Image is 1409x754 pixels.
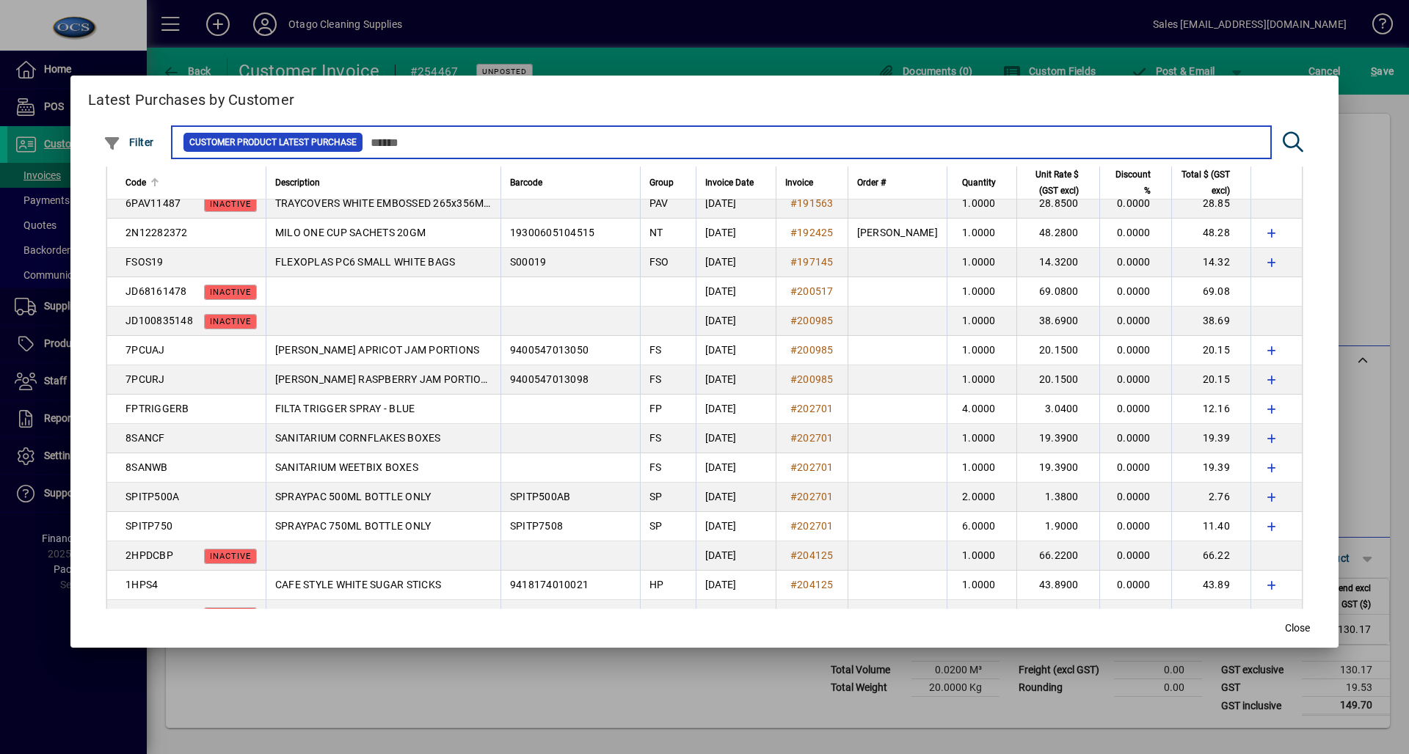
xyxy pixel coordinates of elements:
button: Filter [100,129,158,155]
span: 1HPS4 [125,579,158,590]
div: Group [649,175,687,191]
td: 0.0000 [1099,189,1171,219]
span: Inactive [210,552,251,561]
td: 38.6900 [1016,307,1099,336]
td: 14.3200 [1016,248,1099,277]
td: 20.1500 [1016,365,1099,395]
span: JD100835148 [125,315,193,326]
span: # [790,315,797,326]
td: 1.0000 [947,541,1016,571]
td: 0.0000 [1099,365,1171,395]
td: [DATE] [696,600,776,629]
td: 38.69 [1171,307,1250,336]
span: SPRAYPAC 750ML BOTTLE ONLY [275,520,432,532]
a: #202701 [785,459,839,475]
span: FS [649,373,662,385]
td: [DATE] [696,189,776,219]
span: 202701 [797,520,834,532]
span: 202701 [797,432,834,444]
td: 1.9000 [1016,512,1099,541]
span: SANITARIUM WEETBIX BOXES [275,461,418,473]
span: # [790,432,797,444]
a: #191563 [785,195,839,211]
td: 1.0000 [947,571,1016,600]
td: 0.0000 [1099,541,1171,571]
td: 1.0000 [947,307,1016,336]
div: Order # [857,175,938,191]
td: 19.3900 [1016,453,1099,483]
span: FS [649,432,662,444]
td: 48.28 [1171,219,1250,248]
div: Code [125,175,257,191]
td: 23.4000 [1016,600,1099,629]
span: 6PAV11487 [125,197,181,209]
td: 1.0000 [947,189,1016,219]
a: #202701 [785,488,839,505]
span: # [790,227,797,238]
a: #200985 [785,312,839,329]
span: 7PCURJ [125,373,165,385]
td: 1.0000 [947,248,1016,277]
a: #208241 [785,606,839,622]
td: 0.0000 [1099,571,1171,600]
td: 1.0000 [947,219,1016,248]
td: 1.0000 [947,365,1016,395]
span: Invoice Date [705,175,754,191]
span: SANITARIUM CORNFLAKES BOXES [275,432,441,444]
span: NT [649,227,663,238]
td: 0.0000 [1099,336,1171,365]
span: 9400547013098 [510,373,589,385]
div: Invoice Date [705,175,767,191]
td: [DATE] [696,219,776,248]
td: 19.39 [1171,453,1250,483]
span: [PERSON_NAME] RASPBERRY JAM PORTIONS [275,373,495,385]
td: 12.16 [1171,395,1250,424]
td: 20.15 [1171,365,1250,395]
span: FSO [649,256,669,268]
td: 0.0000 [1099,248,1171,277]
h2: Latest Purchases by Customer [70,76,1339,118]
span: 19300605104515 [510,227,595,238]
span: Inactive [210,288,251,297]
span: CAFE STYLE WHITE SUGAR STICKS [275,579,441,590]
span: TRAYCOVERS WHITE EMBOSSED 265x356MM [275,197,493,209]
a: #202701 [785,430,839,446]
td: [DATE] [696,365,776,395]
td: [PERSON_NAME] [848,600,947,629]
a: #202701 [785,400,839,417]
span: SPITP750 [125,520,172,532]
td: 20.15 [1171,336,1250,365]
div: Unit Rate $ (GST excl) [1026,166,1092,199]
span: 9418174010021 [510,579,589,590]
span: SPRAYPAC 500ML BOTTLE ONLY [275,491,432,502]
td: 19.39 [1171,424,1250,453]
td: 19.3900 [1016,424,1099,453]
td: 66.2200 [1016,541,1099,571]
td: 1.0000 [947,424,1016,453]
td: 1.0000 [947,336,1016,365]
span: 200985 [797,344,834,356]
a: #202701 [785,518,839,534]
td: 0.0000 [1099,483,1171,512]
span: 197145 [797,256,834,268]
span: 8SANLNT [125,608,172,620]
span: 200985 [797,373,834,385]
td: 2.76 [1171,483,1250,512]
td: 69.0800 [1016,277,1099,307]
td: 0.0000 [1099,395,1171,424]
span: Code [125,175,146,191]
span: SPITP500A [125,491,179,502]
td: 2.0000 [947,483,1016,512]
span: # [790,285,797,297]
span: # [790,520,797,532]
div: Invoice [785,175,839,191]
td: 0.0000 [1099,600,1171,629]
td: 0.0000 [1099,277,1171,307]
td: [DATE] [696,541,776,571]
span: 202701 [797,461,834,473]
td: 1.0000 [947,600,1016,629]
span: 192425 [797,227,834,238]
td: 20.1500 [1016,336,1099,365]
td: [PERSON_NAME] [848,219,947,248]
span: Discount % [1109,166,1151,199]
